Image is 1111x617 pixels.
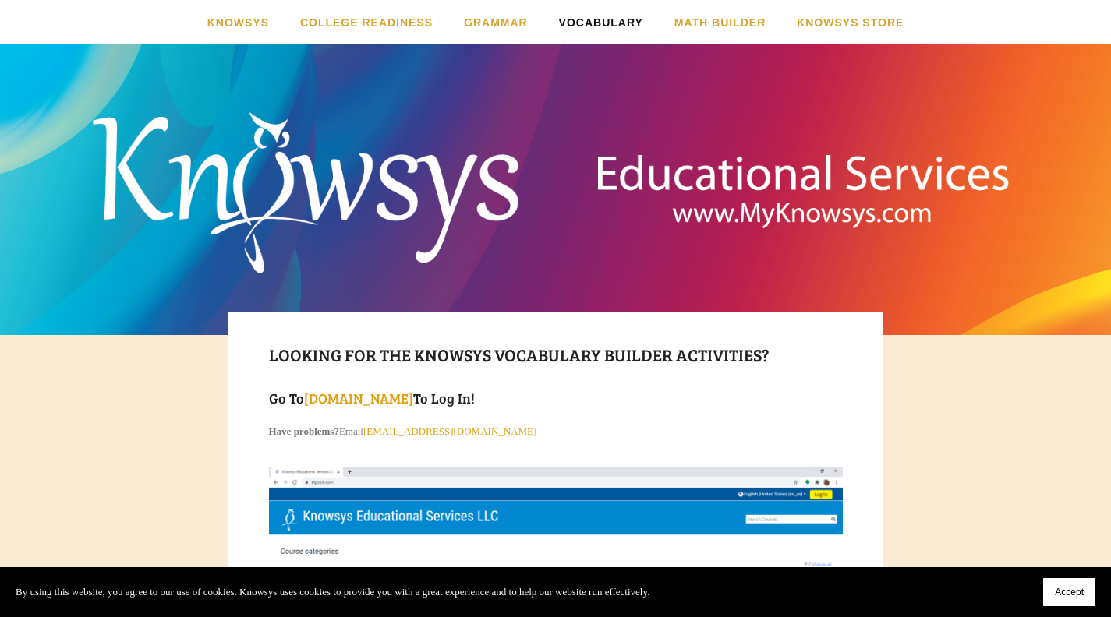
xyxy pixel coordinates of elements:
p: Email [269,423,843,440]
button: Accept [1043,578,1095,606]
h1: Looking for the Knowsys Vocabulary Builder Activities? [269,340,843,368]
a: [DOMAIN_NAME] [304,389,413,407]
p: By using this website, you agree to our use of cookies. Knowsys uses cookies to provide you with ... [16,584,649,601]
strong: Have problems? [269,425,339,437]
a: [EMAIL_ADDRESS][DOMAIN_NAME] [363,425,536,437]
a: Knowsys Educational Services [339,67,772,278]
h2: Go to to log in! [269,390,843,407]
span: Accept [1055,587,1084,598]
